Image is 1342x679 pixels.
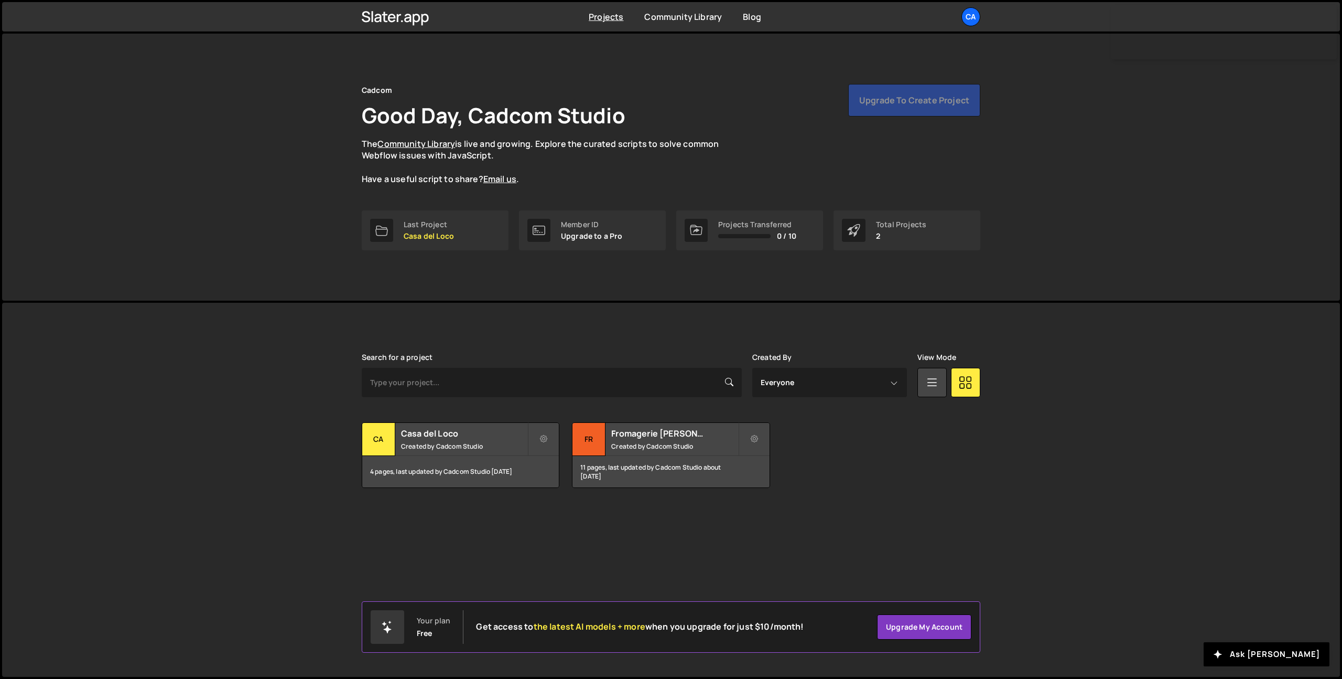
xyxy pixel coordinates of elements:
[377,138,455,150] a: Community Library
[561,232,623,240] p: Upgrade to a Pro
[644,11,722,23] a: Community Library
[401,428,527,439] h2: Casa del Loco
[589,11,623,23] a: Projects
[362,138,739,185] p: The is live and growing. Explore the curated scripts to solve common Webflow issues with JavaScri...
[404,232,454,240] p: Casa del Loco
[362,210,508,250] a: Last Project Casa del Loco
[1204,642,1329,666] button: Ask [PERSON_NAME]
[743,11,761,23] a: Blog
[362,368,742,397] input: Type your project...
[877,614,971,640] a: Upgrade my account
[752,353,792,362] label: Created By
[572,422,770,488] a: Fr Fromagerie [PERSON_NAME] Created by Cadcom Studio 11 pages, last updated by Cadcom Studio abou...
[777,232,796,240] span: 0 / 10
[876,220,926,229] div: Total Projects
[917,353,956,362] label: View Mode
[404,220,454,229] div: Last Project
[362,101,625,130] h1: Good Day, Cadcom Studio
[611,442,738,451] small: Created by Cadcom Studio
[611,428,738,439] h2: Fromagerie [PERSON_NAME]
[362,456,559,487] div: 4 pages, last updated by Cadcom Studio [DATE]
[362,84,392,97] div: Cadcom
[362,423,395,456] div: Ca
[572,423,605,456] div: Fr
[534,621,645,632] span: the latest AI models + more
[417,617,450,625] div: Your plan
[572,456,769,487] div: 11 pages, last updated by Cadcom Studio about [DATE]
[961,7,980,26] a: Ca
[362,353,432,362] label: Search for a project
[401,442,527,451] small: Created by Cadcom Studio
[561,220,623,229] div: Member ID
[876,232,926,240] p: 2
[362,422,559,488] a: Ca Casa del Loco Created by Cadcom Studio 4 pages, last updated by Cadcom Studio [DATE]
[483,173,516,185] a: Email us
[718,220,796,229] div: Projects Transferred
[417,629,432,638] div: Free
[476,622,804,632] h2: Get access to when you upgrade for just $10/month!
